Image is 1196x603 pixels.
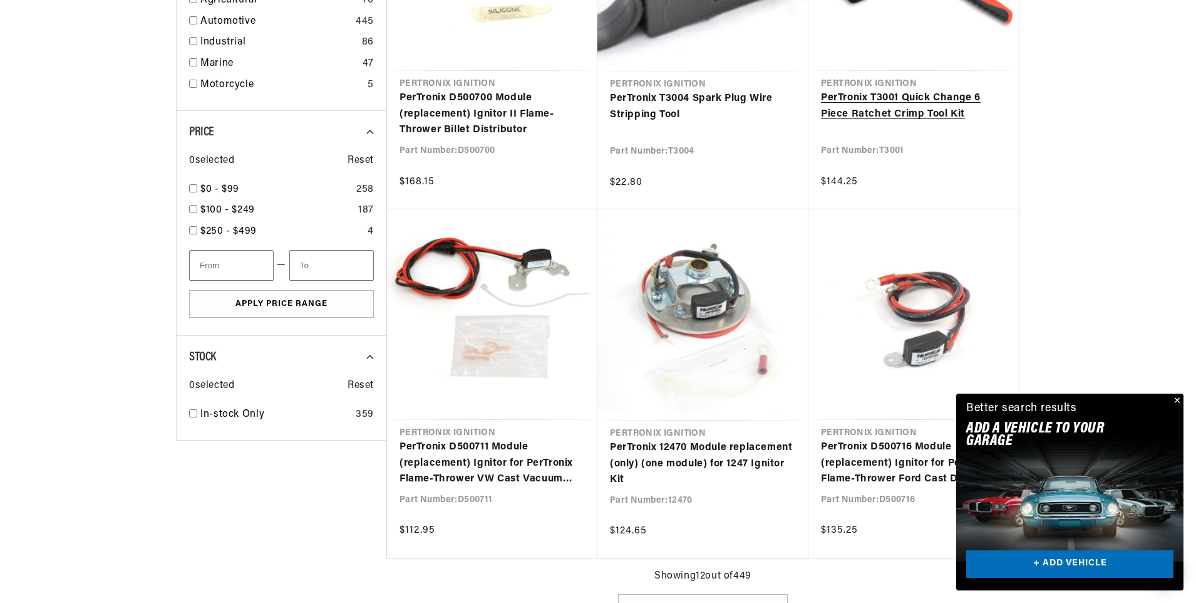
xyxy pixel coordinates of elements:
a: PerTronix T3004 Spark Plug Wire Stripping Tool [610,91,796,123]
span: 0 selected [189,153,234,169]
div: 445 [356,14,374,30]
span: Price [189,126,214,139]
a: Marine [200,56,358,72]
a: PerTronix D500716 Module (replacement) Ignitor for PerTronix Flame-Thrower Ford Cast Distributor [821,439,1006,488]
input: From [189,250,274,281]
span: 0 selected [189,378,234,394]
span: Stock [189,351,216,364]
div: 5 [368,77,374,93]
input: To [289,250,374,281]
a: PerTronix D500700 Module (replacement) Ignitor II Flame-Thrower Billet Distributor [400,90,585,139]
a: Automotive [200,14,351,30]
span: Showing 12 out of 449 [654,569,751,585]
div: 86 [362,34,374,51]
span: Reset [348,153,374,169]
span: Reset [348,378,374,394]
div: 359 [356,407,374,423]
div: 47 [363,56,374,72]
span: — [277,257,286,273]
a: + ADD VEHICLE [966,550,1173,579]
a: PerTronix 12470 Module replacement (only) (one module) for 1247 Ignitor Kit [610,440,796,488]
button: Apply Price Range [189,290,374,318]
span: $0 - $99 [200,184,239,194]
div: Better search results [966,400,1077,418]
a: PerTronix T3001 Quick Change 6 Piece Ratchet Crimp Tool Kit [821,90,1006,122]
a: Industrial [200,34,357,51]
h2: Add A VEHICLE to your garage [966,422,1142,448]
div: 258 [356,182,374,198]
a: PerTronix D500711 Module (replacement) Ignitor for PerTronix Flame-Thrower VW Cast Vacuum Distrib... [400,439,585,488]
div: 4 [368,224,374,240]
span: $100 - $249 [200,205,255,215]
a: In-stock Only [200,407,351,423]
span: $250 - $499 [200,226,257,236]
div: 187 [358,202,374,219]
a: Motorcycle [200,77,363,93]
button: Close [1168,394,1183,409]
